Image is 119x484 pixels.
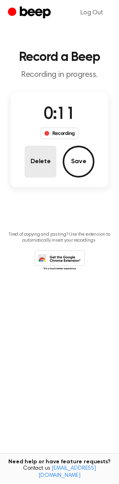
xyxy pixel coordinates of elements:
[6,51,113,64] h1: Record a Beep
[6,70,113,80] p: Recording in progress.
[63,146,94,178] button: Save Audio Record
[73,3,111,22] a: Log Out
[25,146,56,178] button: Delete Audio Record
[44,106,75,123] span: 0:11
[40,127,79,139] div: Recording
[8,5,53,21] a: Beep
[5,465,114,479] span: Contact us
[6,232,113,244] p: Tired of copying and pasting? Use the extension to automatically insert your recordings.
[38,466,96,478] a: [EMAIL_ADDRESS][DOMAIN_NAME]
